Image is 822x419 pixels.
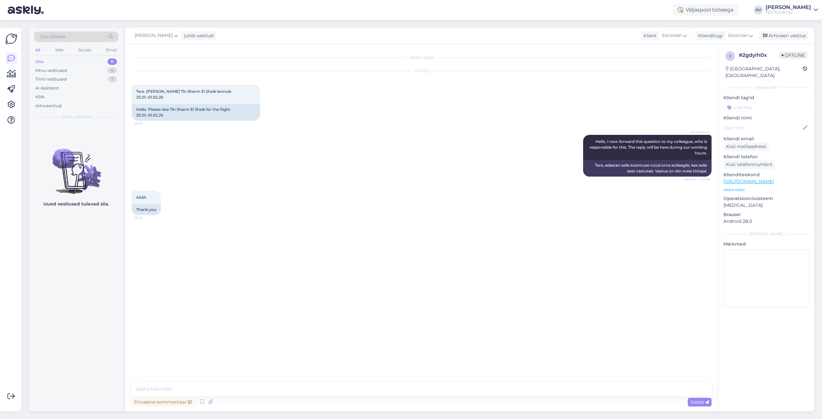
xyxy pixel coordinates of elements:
[765,10,811,15] div: TEZ TOUR OÜ
[5,33,17,45] img: Askly Logo
[132,55,712,60] div: Vestlus algas
[43,201,109,207] p: Uued vestlused tulevad siia.
[662,32,682,39] span: Estonian
[61,114,91,120] span: Uued vestlused
[765,5,818,15] a: [PERSON_NAME]TEZ TOUR OÜ
[134,121,158,126] span: 20:45
[754,5,763,14] div: AV
[673,4,739,16] div: Väljaspool tööaega
[729,54,731,58] span: 2
[723,179,774,184] a: [URL][DOMAIN_NAME]
[723,115,809,121] p: Kliendi nimi
[723,241,809,248] p: Märkmed
[728,32,748,39] span: Estonian
[686,130,710,135] span: AI Assistent
[723,94,809,101] p: Kliendi tag'id
[134,215,158,220] span: 20:45
[723,211,809,218] p: Brauser
[723,218,809,225] p: Android 28.0
[590,139,708,155] span: Hello, I now forward this question to my colleague, who is responsible for this. The reply will b...
[723,231,809,237] div: [PERSON_NAME]
[765,5,811,10] div: [PERSON_NAME]
[181,32,214,39] div: juhib vestlust
[136,195,146,200] span: Aitäh
[723,160,775,169] div: Küsi telefoninumbrit
[136,89,232,100] span: Tere. [PERSON_NAME] Tln Sharm El Sheik lennule 25.01.-01.02.26
[35,103,62,109] div: Arhiveeritud
[77,46,92,54] div: Socials
[105,46,118,54] div: Email
[641,32,657,39] div: Klient
[725,65,803,79] div: [GEOGRAPHIC_DATA], [GEOGRAPHIC_DATA]
[108,67,117,74] div: 4
[739,51,779,59] div: # 2gdyih0x
[723,135,809,142] p: Kliendi email
[108,58,117,65] div: 0
[723,85,809,91] div: Kliendi info
[35,58,44,65] div: Uus
[723,153,809,160] p: Kliendi telefon
[684,177,710,182] span: Nähtud ✓ 20:45
[779,52,807,59] span: Offline
[35,85,59,92] div: AI Assistent
[35,94,45,100] div: Kõik
[695,32,723,39] div: Klienditugi
[40,33,66,40] span: Otsi kliente
[54,46,65,54] div: Web
[724,124,802,131] input: Lisa nimi
[132,104,260,121] div: Hello. Please rate Tln Sharm El Sheik for the flight 25.01.-01.02.26
[35,67,67,74] div: Minu vestlused
[723,102,809,112] input: Lisa tag
[108,76,117,83] div: 7
[723,202,809,209] p: [MEDICAL_DATA]
[132,398,194,406] div: Privaatne kommentaar
[759,31,809,40] div: Arhiveeri vestlus
[132,204,161,215] div: Thank you
[29,137,123,195] img: No chats
[723,187,809,193] p: Vaata edasi ...
[34,46,41,54] div: All
[132,68,712,74] div: [DATE]
[690,399,709,405] span: Saada
[35,76,67,83] div: Tiimi vestlused
[723,171,809,178] p: Klienditeekond
[583,160,712,177] div: Tere, edastan selle küsimuse nüüd oma kolleegile, kes selle eest vastutab. Vastus on siin meie tö...
[723,142,769,151] div: Küsi meiliaadressi
[135,32,173,39] span: [PERSON_NAME]
[723,195,809,202] p: Operatsioonisüsteem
